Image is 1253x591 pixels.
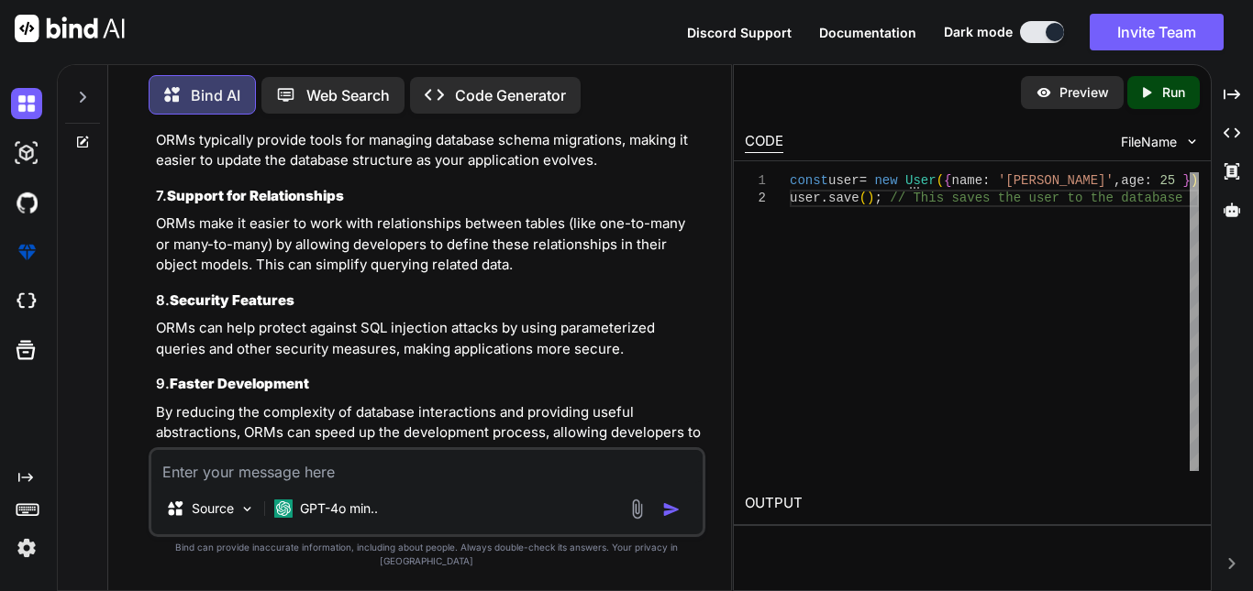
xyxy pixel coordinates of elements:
p: Bind can provide inaccurate information, including about people. Always double-check its answers.... [149,541,705,568]
span: ( [937,173,944,188]
h2: OUTPUT [734,482,1211,525]
div: CODE [745,131,783,153]
span: // This saves the user to the database [890,191,1182,205]
span: save [828,191,859,205]
span: user [790,191,821,205]
span: } [1183,173,1191,188]
h3: 9. [156,374,702,395]
img: preview [1036,84,1052,101]
span: ( [859,191,867,205]
p: Source [192,499,234,518]
img: premium [11,236,42,268]
span: Documentation [819,25,916,40]
span: '[PERSON_NAME]' [998,173,1114,188]
img: Bind AI [15,15,125,42]
span: FileName [1121,133,1177,151]
span: 25 [1159,173,1175,188]
strong: Support for Relationships [167,187,344,204]
span: Dark mode [944,23,1013,41]
img: cloudideIcon [11,286,42,317]
span: new [874,173,897,188]
p: ORMs can help protect against SQL injection attacks by using parameterized queries and other secu... [156,318,702,359]
span: name [952,173,983,188]
span: user [828,173,859,188]
span: ; [874,191,882,205]
span: : [982,173,990,188]
strong: Security Features [170,291,294,309]
div: 1 [745,172,766,190]
img: GPT-4o mini [274,499,293,518]
img: icon [662,500,681,519]
span: const [790,173,828,188]
h3: 8. [156,290,702,312]
img: Pick Models [239,501,255,517]
span: . [821,191,828,205]
p: By reducing the complexity of database interactions and providing useful abstractions, ORMs can s... [156,402,702,465]
p: GPT-4o min.. [300,499,378,518]
span: , [1114,173,1121,188]
p: Run [1162,83,1185,102]
p: Bind AI [191,84,240,106]
button: Documentation [819,23,916,42]
span: = [859,173,867,188]
h3: 7. [156,186,702,207]
strong: Faster Development [170,375,309,392]
span: ) [867,191,874,205]
span: User [905,173,937,188]
img: githubDark [11,187,42,218]
p: Web Search [306,84,390,106]
button: Invite Team [1090,14,1224,50]
img: chevron down [1184,134,1200,149]
img: darkChat [11,88,42,119]
div: 2 [745,190,766,207]
p: Code Generator [455,84,566,106]
span: age [1121,173,1144,188]
span: : [1145,173,1152,188]
p: Preview [1059,83,1109,102]
button: Discord Support [687,23,792,42]
img: settings [11,532,42,564]
p: ORMs make it easier to work with relationships between tables (like one-to-many or many-to-many) ... [156,213,702,276]
p: ORMs typically provide tools for managing database schema migrations, making it easier to update ... [156,130,702,171]
span: { [944,173,951,188]
span: Discord Support [687,25,792,40]
img: darkAi-studio [11,137,42,169]
img: attachment [626,498,648,520]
